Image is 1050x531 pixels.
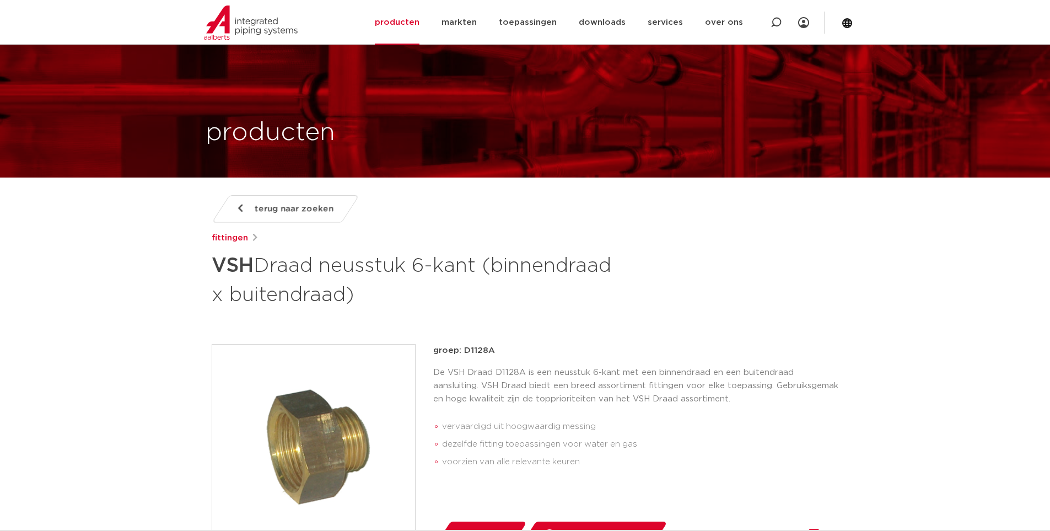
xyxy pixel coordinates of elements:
a: fittingen [212,232,248,245]
li: vervaardigd uit hoogwaardig messing [442,418,839,436]
a: terug naar zoeken [211,195,359,223]
li: dezelfde fitting toepassingen voor water en gas [442,436,839,453]
p: groep: D1128A [433,344,839,357]
span: terug naar zoeken [255,200,333,218]
li: voorzien van alle relevante keuren [442,453,839,471]
strong: VSH [212,256,254,276]
p: De VSH Draad D1128A is een neusstuk 6-kant met een binnendraad en een buitendraad aansluiting. VS... [433,366,839,406]
h1: Draad neusstuk 6-kant (binnendraad x buitendraad) [212,249,626,309]
h1: producten [206,115,335,151]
